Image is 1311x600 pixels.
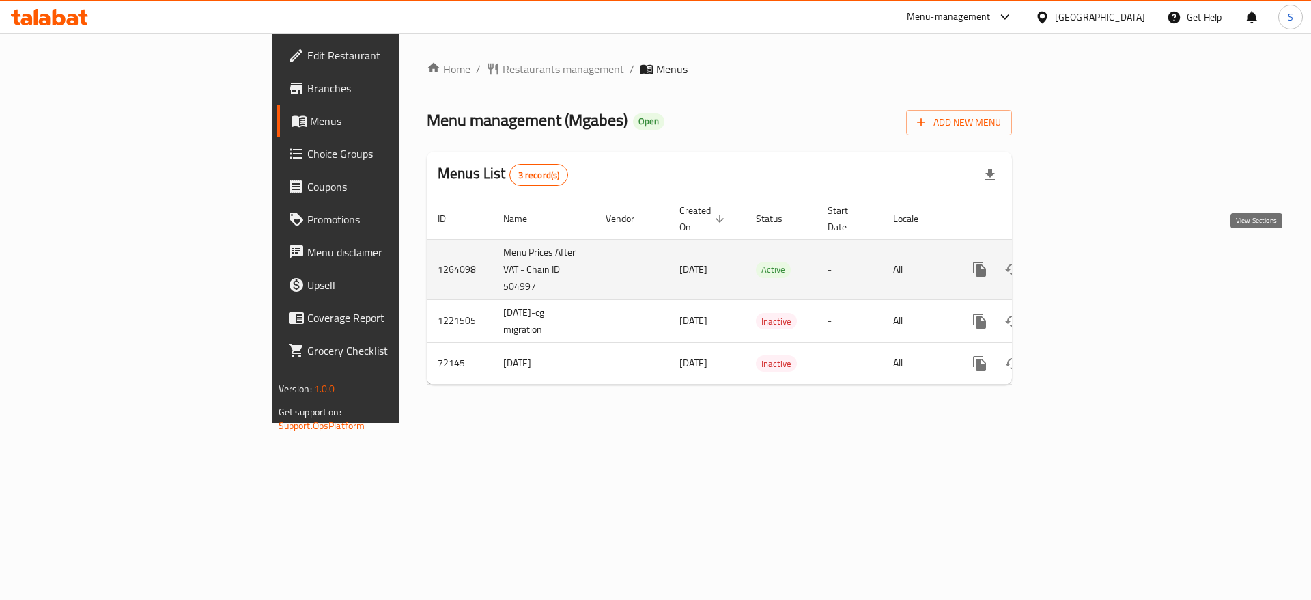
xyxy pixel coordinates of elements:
a: Upsell [277,269,491,301]
td: All [882,299,953,342]
td: [DATE]-cg migration [492,299,595,342]
a: Coverage Report [277,301,491,334]
td: All [882,239,953,299]
span: 3 record(s) [510,169,568,182]
span: Restaurants management [503,61,624,77]
span: Inactive [756,314,797,329]
div: Total records count [509,164,569,186]
a: Grocery Checklist [277,334,491,367]
div: [GEOGRAPHIC_DATA] [1055,10,1145,25]
span: Upsell [307,277,480,293]
span: Menus [310,113,480,129]
span: Name [503,210,545,227]
div: Export file [974,159,1006,191]
button: Change Status [996,253,1029,286]
span: Locale [893,210,936,227]
a: Choice Groups [277,137,491,170]
span: Vendor [606,210,652,227]
span: Version: [279,380,312,398]
span: Grocery Checklist [307,342,480,359]
nav: breadcrumb [427,61,1012,77]
a: Menus [277,105,491,137]
div: Open [633,113,664,130]
span: Open [633,115,664,127]
span: Active [756,262,791,277]
button: Add New Menu [906,110,1012,135]
span: Choice Groups [307,146,480,162]
span: 1.0.0 [314,380,335,398]
div: Active [756,262,791,278]
button: more [963,347,996,380]
h2: Menus List [438,163,568,186]
td: - [817,299,882,342]
span: Created On [679,202,729,235]
td: - [817,239,882,299]
button: Change Status [996,305,1029,338]
a: Edit Restaurant [277,39,491,72]
span: Edit Restaurant [307,47,480,64]
a: Branches [277,72,491,105]
a: Support.OpsPlatform [279,417,365,435]
span: Start Date [828,202,866,235]
th: Actions [953,198,1105,240]
td: All [882,342,953,384]
td: Menu Prices After VAT - Chain ID 504997 [492,239,595,299]
span: Inactive [756,356,797,372]
span: Promotions [307,211,480,228]
td: - [817,342,882,384]
span: Menu management ( Mgabes ) [427,105,628,135]
button: more [963,253,996,286]
span: Branches [307,80,480,96]
a: Menu disclaimer [277,236,491,269]
div: Menu-management [907,9,991,25]
span: [DATE] [679,354,707,372]
a: Coupons [277,170,491,203]
button: more [963,305,996,338]
span: Add New Menu [917,114,1001,131]
button: Change Status [996,347,1029,380]
a: Promotions [277,203,491,236]
span: Menu disclaimer [307,244,480,260]
span: Coupons [307,178,480,195]
span: Menus [656,61,688,77]
td: [DATE] [492,342,595,384]
span: Status [756,210,800,227]
li: / [630,61,634,77]
a: Restaurants management [486,61,624,77]
table: enhanced table [427,198,1105,385]
span: Coverage Report [307,310,480,326]
div: Inactive [756,355,797,372]
span: Get support on: [279,403,341,421]
span: [DATE] [679,312,707,329]
span: [DATE] [679,260,707,278]
span: ID [438,210,464,227]
span: S [1288,10,1293,25]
